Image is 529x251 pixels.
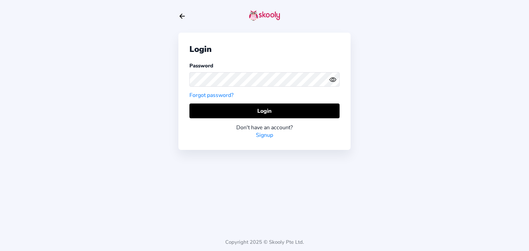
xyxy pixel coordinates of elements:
[329,76,340,83] button: eye outlineeye off outline
[249,10,280,21] img: skooly-logo.png
[178,12,186,20] button: arrow back outline
[189,103,340,118] button: Login
[189,62,213,69] label: Password
[256,131,273,139] a: Signup
[189,124,340,131] div: Don't have an account?
[329,76,336,83] ion-icon: eye outline
[189,44,340,55] div: Login
[189,91,234,99] a: Forgot password?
